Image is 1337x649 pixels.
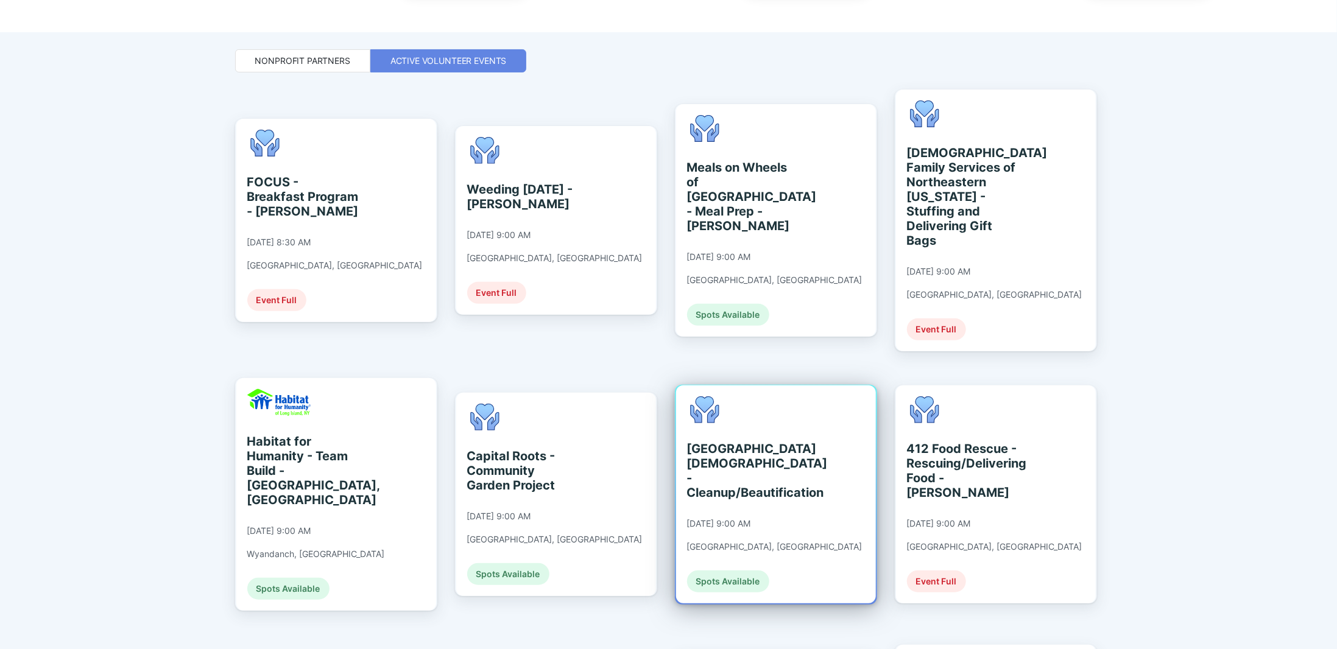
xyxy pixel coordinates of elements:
div: Nonprofit Partners [255,55,350,67]
div: Event Full [467,282,526,304]
div: [DATE] 9:00 AM [907,518,971,529]
div: [DATE] 9:00 AM [687,251,751,262]
div: [GEOGRAPHIC_DATA], [GEOGRAPHIC_DATA] [247,260,423,271]
div: Spots Available [687,570,769,592]
div: Event Full [247,289,306,311]
div: [GEOGRAPHIC_DATA], [GEOGRAPHIC_DATA] [687,541,863,552]
div: [GEOGRAPHIC_DATA], [GEOGRAPHIC_DATA] [467,253,643,264]
div: Spots Available [247,578,330,600]
div: Capital Roots - Community Garden Project [467,449,579,493]
div: [DATE] 9:00 AM [467,511,531,522]
div: Spots Available [687,304,769,326]
div: Spots Available [467,563,549,585]
div: [GEOGRAPHIC_DATA], [GEOGRAPHIC_DATA] [907,541,1082,552]
div: [DATE] 9:00 AM [687,518,751,529]
div: Event Full [907,318,966,340]
div: FOCUS - Breakfast Program - [PERSON_NAME] [247,175,359,219]
div: Meals on Wheels of [GEOGRAPHIC_DATA] - Meal Prep - [PERSON_NAME] [687,160,799,233]
div: [DATE] 9:00 AM [467,230,531,240]
div: Weeding [DATE] - [PERSON_NAME] [467,182,579,211]
div: [GEOGRAPHIC_DATA][DEMOGRAPHIC_DATA] - Cleanup/Beautification [687,441,799,500]
div: [GEOGRAPHIC_DATA], [GEOGRAPHIC_DATA] [687,275,863,286]
div: [DATE] 9:00 AM [247,525,311,536]
div: [DEMOGRAPHIC_DATA] Family Services of Northeastern [US_STATE] - Stuffing and Delivering Gift Bags [907,146,1018,248]
div: [DATE] 8:30 AM [247,237,311,248]
div: [GEOGRAPHIC_DATA], [GEOGRAPHIC_DATA] [467,534,643,545]
div: [DATE] 9:00 AM [907,266,971,277]
div: Active Volunteer Events [390,55,507,67]
div: 412 Food Rescue - Rescuing/Delivering Food - [PERSON_NAME] [907,441,1018,500]
div: Event Full [907,570,966,592]
div: Habitat for Humanity - Team Build - [GEOGRAPHIC_DATA], [GEOGRAPHIC_DATA] [247,434,359,507]
div: [GEOGRAPHIC_DATA], [GEOGRAPHIC_DATA] [907,289,1082,300]
div: Wyandanch, [GEOGRAPHIC_DATA] [247,549,385,560]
